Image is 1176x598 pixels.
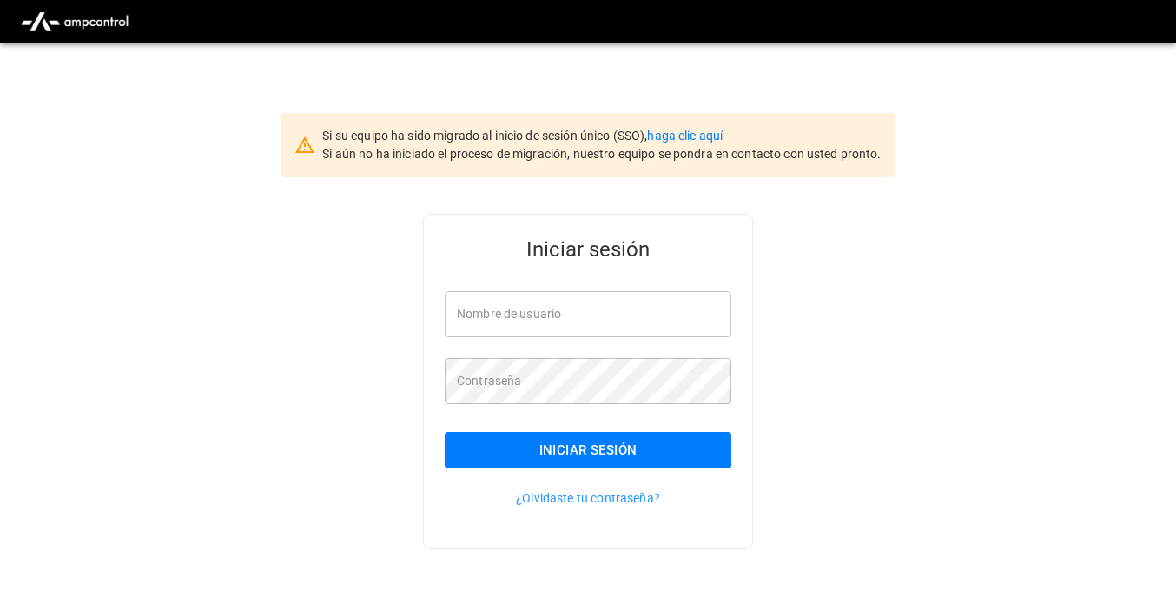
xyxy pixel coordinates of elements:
span: Si aún no ha iniciado el proceso de migración, nuestro equipo se pondrá en contacto con usted pro... [322,147,881,161]
a: haga clic aquí [647,129,723,143]
button: Iniciar sesión [445,432,731,468]
h5: Iniciar sesión [445,236,731,263]
img: ampcontrol.io logo [14,5,135,38]
span: Si su equipo ha sido migrado al inicio de sesión único (SSO), [322,129,647,143]
p: ¿Olvidaste tu contraseña? [445,489,731,507]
